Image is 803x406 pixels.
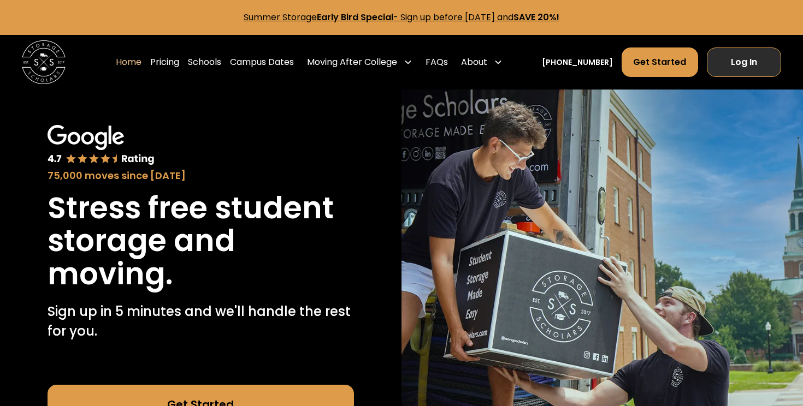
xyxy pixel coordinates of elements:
[230,47,294,77] a: Campus Dates
[303,47,417,77] div: Moving After College
[622,47,698,77] a: Get Started
[542,57,613,68] a: [PHONE_NUMBER]
[48,168,354,183] div: 75,000 moves since [DATE]
[461,56,487,69] div: About
[707,47,781,77] a: Log In
[22,40,66,84] a: home
[457,47,507,77] div: About
[244,11,559,23] a: Summer StorageEarly Bird Special- Sign up before [DATE] andSAVE 20%!
[426,47,448,77] a: FAQs
[48,192,354,291] h1: Stress free student storage and moving.
[22,40,66,84] img: Storage Scholars main logo
[307,56,397,69] div: Moving After College
[317,11,393,23] strong: Early Bird Special
[48,302,354,341] p: Sign up in 5 minutes and we'll handle the rest for you.
[188,47,221,77] a: Schools
[513,11,559,23] strong: SAVE 20%!
[116,47,141,77] a: Home
[150,47,179,77] a: Pricing
[48,125,155,166] img: Google 4.7 star rating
